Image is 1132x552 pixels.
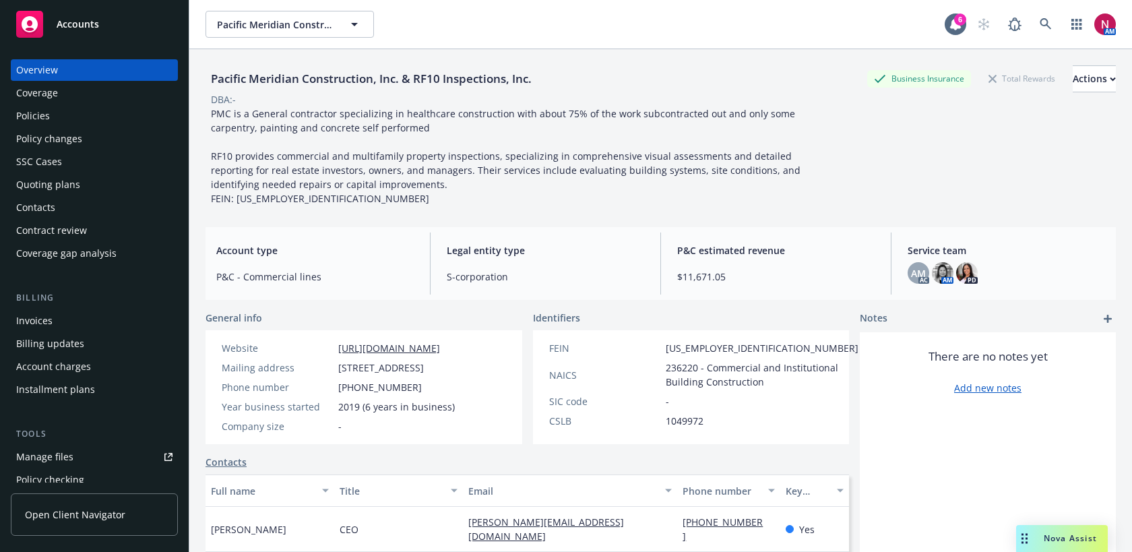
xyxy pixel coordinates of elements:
a: [URL][DOMAIN_NAME] [338,342,440,355]
a: add [1100,311,1116,327]
div: Full name [211,484,314,498]
span: CEO [340,522,358,536]
a: Invoices [11,310,178,332]
a: Accounts [11,5,178,43]
button: Full name [206,474,334,507]
a: Manage files [11,446,178,468]
span: Yes [799,522,815,536]
span: Accounts [57,19,99,30]
span: [STREET_ADDRESS] [338,361,424,375]
div: CSLB [549,414,660,428]
a: Search [1032,11,1059,38]
a: Coverage gap analysis [11,243,178,264]
a: Installment plans [11,379,178,400]
span: Notes [860,311,887,327]
a: Quoting plans [11,174,178,195]
div: Actions [1073,66,1116,92]
div: Pacific Meridian Construction, Inc. & RF10 Inspections, Inc. [206,70,537,88]
div: Company size [222,419,333,433]
div: Billing [11,291,178,305]
div: Installment plans [16,379,95,400]
a: [PHONE_NUMBER] [683,516,763,543]
div: Title [340,484,443,498]
div: Coverage [16,82,58,104]
button: Email [463,474,677,507]
a: Policy checking [11,469,178,491]
span: - [338,419,342,433]
div: Account charges [16,356,91,377]
span: P&C estimated revenue [677,243,875,257]
div: Policy changes [16,128,82,150]
span: Legal entity type [447,243,644,257]
span: Open Client Navigator [25,508,125,522]
button: Phone number [677,474,780,507]
div: NAICS [549,368,660,382]
img: photo [956,262,978,284]
a: Add new notes [954,381,1021,395]
span: PMC is a General contractor specializing in healthcare construction with about 75% of the work su... [211,107,803,205]
span: Pacific Meridian Construction, Inc. & RF10 Inspections, Inc. [217,18,334,32]
span: Account type [216,243,414,257]
button: Title [334,474,463,507]
a: Account charges [11,356,178,377]
span: - [666,394,669,408]
div: Business Insurance [867,70,971,87]
div: Overview [16,59,58,81]
span: $11,671.05 [677,270,875,284]
span: 236220 - Commercial and Institutional Building Construction [666,361,858,389]
div: Manage files [16,446,73,468]
div: Key contact [786,484,829,498]
span: AM [911,266,926,280]
span: P&C - Commercial lines [216,270,414,284]
a: [PERSON_NAME][EMAIL_ADDRESS][DOMAIN_NAME] [468,516,624,543]
a: Policies [11,105,178,127]
span: [PERSON_NAME] [211,522,286,536]
span: Nova Assist [1044,532,1097,544]
div: Year business started [222,400,333,414]
button: Pacific Meridian Construction, Inc. & RF10 Inspections, Inc. [206,11,374,38]
button: Key contact [780,474,849,507]
div: SSC Cases [16,151,62,173]
div: Contacts [16,197,55,218]
div: DBA: - [211,92,236,106]
a: Policy changes [11,128,178,150]
span: 2019 (6 years in business) [338,400,455,414]
span: General info [206,311,262,325]
span: 1049972 [666,414,703,428]
div: Mailing address [222,361,333,375]
a: Contacts [11,197,178,218]
div: Policies [16,105,50,127]
div: Website [222,341,333,355]
img: photo [932,262,953,284]
div: Coverage gap analysis [16,243,117,264]
a: Switch app [1063,11,1090,38]
a: Report a Bug [1001,11,1028,38]
div: Email [468,484,657,498]
button: Actions [1073,65,1116,92]
span: [US_EMPLOYER_IDENTIFICATION_NUMBER] [666,341,858,355]
button: Nova Assist [1016,525,1108,552]
span: Identifiers [533,311,580,325]
div: Drag to move [1016,525,1033,552]
div: Phone number [222,380,333,394]
div: Phone number [683,484,760,498]
div: 6 [954,13,966,26]
a: SSC Cases [11,151,178,173]
span: There are no notes yet [929,348,1048,365]
div: Total Rewards [982,70,1062,87]
a: Contract review [11,220,178,241]
span: Service team [908,243,1105,257]
div: Contract review [16,220,87,241]
div: Quoting plans [16,174,80,195]
a: Overview [11,59,178,81]
div: SIC code [549,394,660,408]
div: Policy checking [16,469,84,491]
img: photo [1094,13,1116,35]
a: Start snowing [970,11,997,38]
div: Billing updates [16,333,84,355]
a: Billing updates [11,333,178,355]
div: Invoices [16,310,53,332]
span: S-corporation [447,270,644,284]
div: Tools [11,427,178,441]
a: Coverage [11,82,178,104]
